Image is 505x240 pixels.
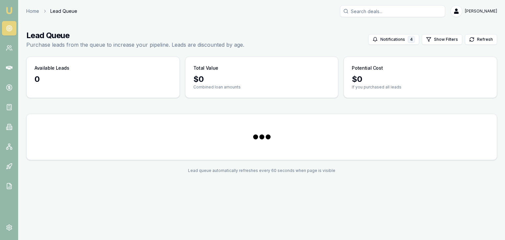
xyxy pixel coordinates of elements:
[422,34,462,45] button: Show Filters
[26,41,244,49] p: Purchase leads from the queue to increase your pipeline. Leads are discounted by age.
[26,8,77,14] nav: breadcrumb
[352,84,489,90] p: If you purchased all leads
[5,7,13,14] img: emu-icon-u.png
[193,74,330,84] div: $ 0
[193,65,218,71] h3: Total Value
[26,30,244,41] h1: Lead Queue
[193,84,330,90] p: Combined loan amounts
[352,65,383,71] h3: Potential Cost
[408,36,415,43] div: 4
[35,74,172,84] div: 0
[352,74,489,84] div: $ 0
[340,5,445,17] input: Search deals
[26,8,39,14] a: Home
[368,34,419,45] button: Notifications4
[35,65,69,71] h3: Available Leads
[26,168,497,173] div: Lead queue automatically refreshes every 60 seconds when page is visible
[50,8,77,14] span: Lead Queue
[465,9,497,14] span: [PERSON_NAME]
[465,34,497,45] button: Refresh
